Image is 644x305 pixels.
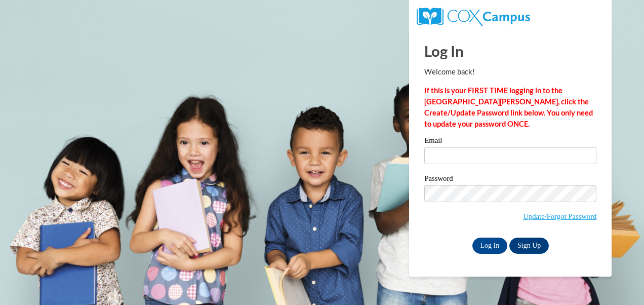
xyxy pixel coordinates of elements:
[424,41,596,61] h1: Log In
[417,12,530,20] a: COX Campus
[424,137,596,147] label: Email
[472,238,508,254] input: Log In
[424,86,593,128] strong: If this is your FIRST TIME logging in to the [GEOGRAPHIC_DATA][PERSON_NAME], click the Create/Upd...
[417,8,530,26] img: COX Campus
[424,175,596,185] label: Password
[424,66,596,78] p: Welcome back!
[523,212,596,220] a: Update/Forgot Password
[509,238,549,254] a: Sign Up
